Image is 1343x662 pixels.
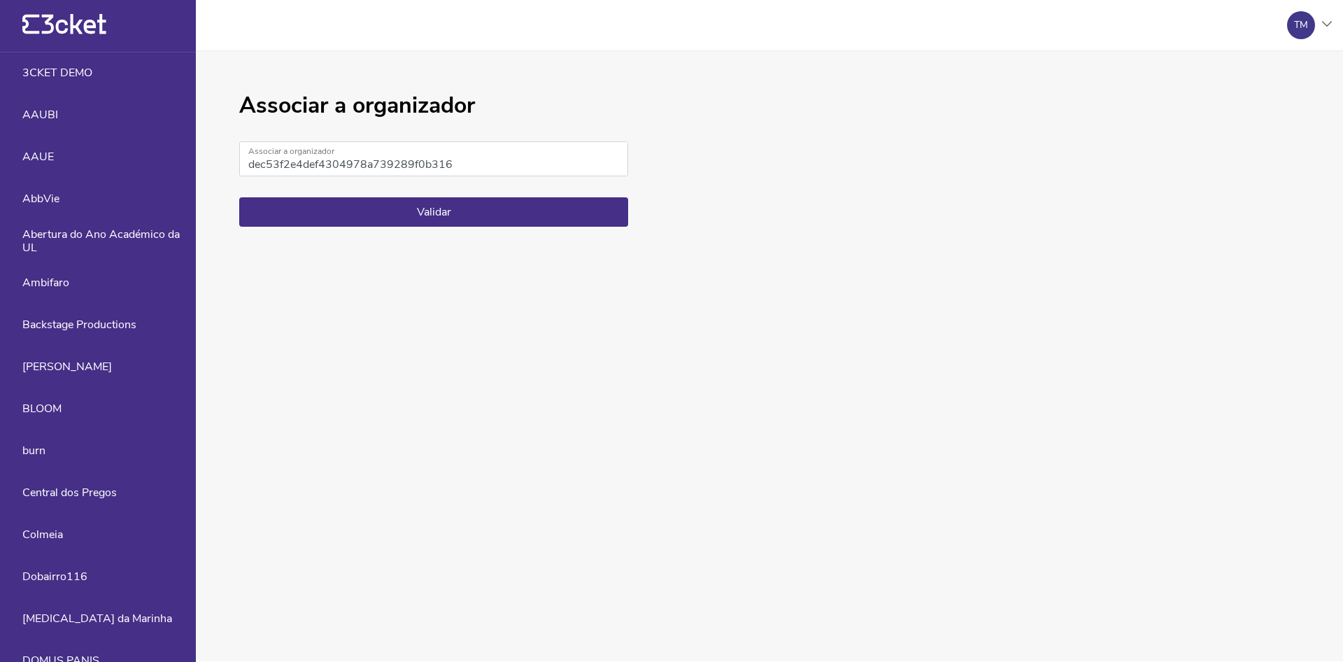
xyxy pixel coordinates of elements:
span: [MEDICAL_DATA] da Marinha [22,612,172,625]
span: Dobairro116 [22,570,87,583]
span: AAUE [22,150,54,163]
span: Colmeia [22,528,63,541]
span: BLOOM [22,402,62,415]
span: [PERSON_NAME] [22,360,112,373]
span: Central dos Pregos [22,486,117,499]
h1: Associar a organizador [239,93,628,119]
span: Ambifaro [22,276,69,289]
span: Backstage Productions [22,318,136,331]
span: 3CKET DEMO [22,66,92,79]
button: Validar [239,197,628,227]
span: AbbVie [22,192,59,205]
input: Associar a organizador [239,141,628,176]
div: TM [1294,20,1308,31]
a: {' '} [22,28,106,38]
span: Abertura do Ano Académico da UL [22,228,196,254]
g: {' '} [22,15,39,34]
span: burn [22,444,45,457]
span: AAUBI [22,108,58,121]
